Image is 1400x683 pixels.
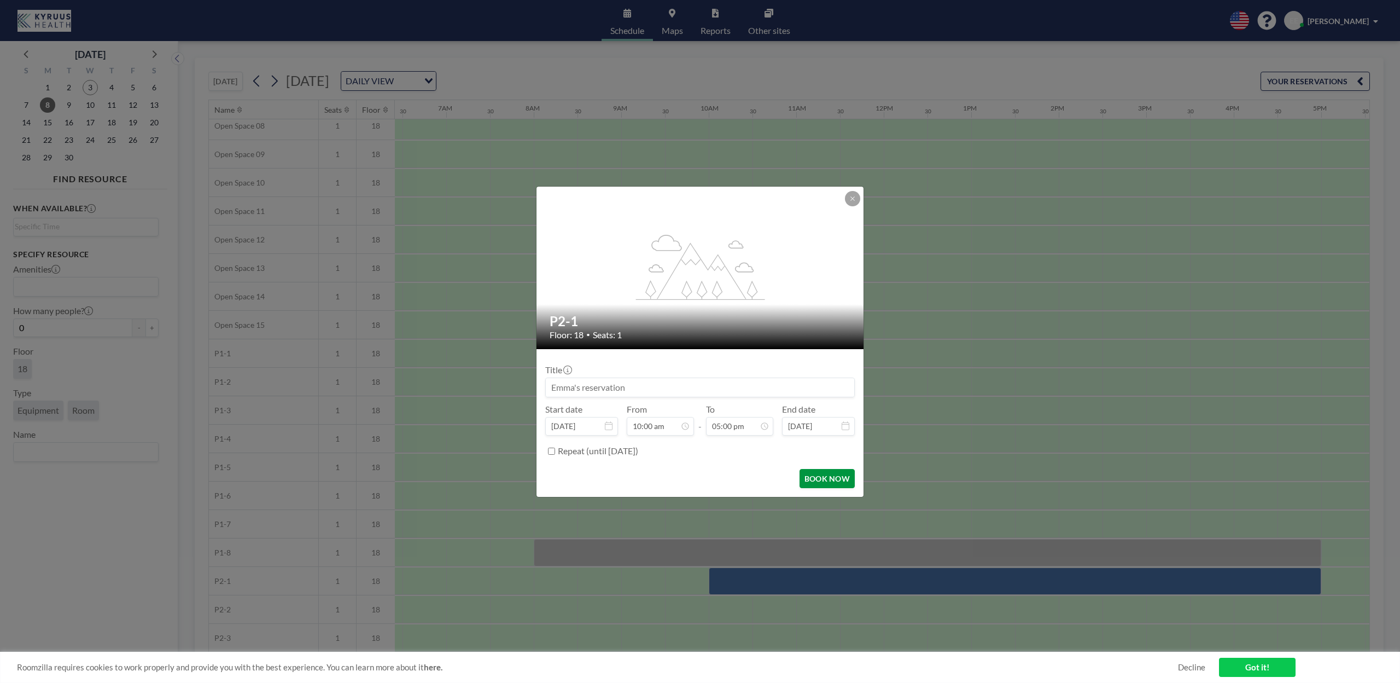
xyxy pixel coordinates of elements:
a: here. [424,662,442,672]
label: Title [545,364,571,375]
a: Decline [1178,662,1205,673]
label: To [706,404,715,415]
span: Floor: 18 [550,329,584,340]
span: - [698,408,702,432]
h2: P2-1 [550,313,851,329]
span: • [586,331,590,339]
input: Emma's reservation [546,378,854,397]
label: Start date [545,404,582,415]
button: BOOK NOW [800,469,855,488]
label: From [627,404,647,415]
a: Got it! [1219,658,1296,677]
span: Seats: 1 [593,329,622,340]
label: Repeat (until [DATE]) [558,445,638,456]
span: Roomzilla requires cookies to work properly and provide you with the best experience. You can lea... [17,662,1178,673]
g: flex-grow: 1.2; [636,234,765,299]
label: End date [782,404,815,415]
